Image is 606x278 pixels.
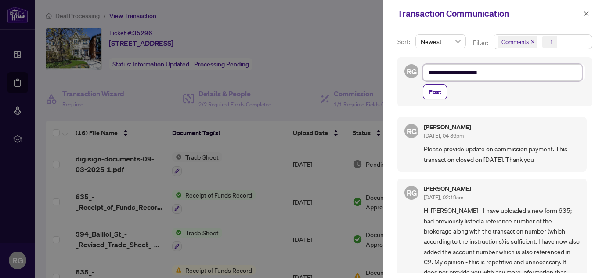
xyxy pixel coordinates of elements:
[498,36,537,48] span: Comments
[546,37,553,46] div: +1
[406,125,417,137] span: RG
[530,40,535,44] span: close
[406,187,417,199] span: RG
[424,144,580,165] span: Please provide update on commission payment. This transaction closed on [DATE]. Thank you
[429,85,441,99] span: Post
[501,37,529,46] span: Comments
[424,124,471,130] h5: [PERSON_NAME]
[423,84,447,99] button: Post
[424,194,463,201] span: [DATE], 02:19am
[406,66,417,77] span: RG
[397,7,581,20] div: Transaction Communication
[473,38,490,48] p: Filter:
[424,132,464,139] span: [DATE], 04:36pm
[583,11,589,17] span: close
[424,186,471,192] h5: [PERSON_NAME]
[421,35,461,48] span: Newest
[397,37,412,47] p: Sort:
